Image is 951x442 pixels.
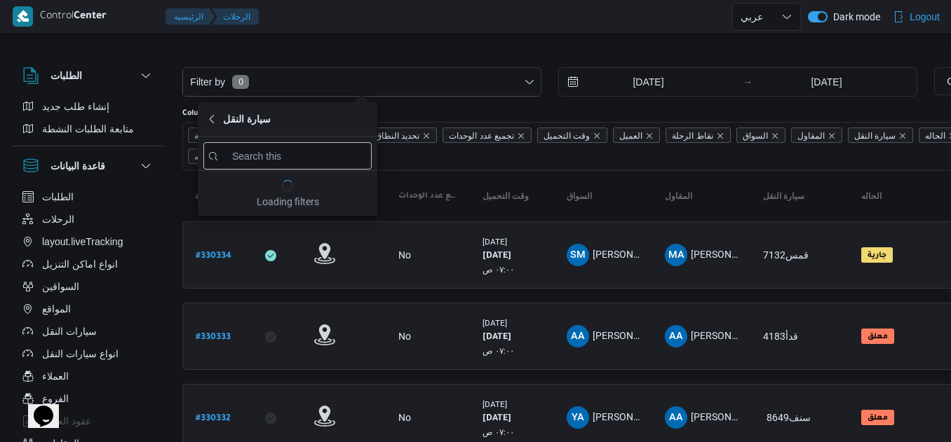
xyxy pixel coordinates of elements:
[13,6,33,27] img: X8yXhbKr1z7QwAAAABJRU5ErkJggg==
[593,411,745,422] span: [PERSON_NAME] [PERSON_NAME]
[567,244,589,266] div: Salam Muhammad Abadalltaif Salam
[194,128,232,144] span: رقم الرحلة
[483,237,507,247] small: [DATE]
[848,127,913,143] span: سيارة النقل
[868,333,888,341] b: معلق
[183,68,541,96] button: Filter by0 available filters
[483,399,507,409] small: [DATE]
[763,191,804,202] span: سيارة النقل
[398,411,411,424] div: No
[196,327,231,346] a: #330333
[42,211,74,228] span: الرحلات
[194,149,218,165] span: المنصه
[42,120,134,137] span: متابعة الطلبات النشطة
[868,251,886,260] b: جارية
[763,249,809,261] span: قمس7132
[443,127,532,143] span: تجميع عدد الوحدات
[17,298,160,320] button: المواقع
[182,108,214,119] label: Columns
[42,413,91,429] span: عقود العملاء
[483,318,507,328] small: [DATE]
[42,188,74,205] span: الطلبات
[572,406,584,429] span: YA
[17,387,160,410] button: الفروع
[398,249,411,261] div: No
[887,3,945,31] button: Logout
[42,345,119,362] span: انواع سيارات النقل
[50,67,82,84] h3: الطلبات
[854,128,896,144] span: سيارة النقل
[517,132,525,140] button: Remove تجميع عدد الوحدات from selection in this group
[593,330,769,341] span: [PERSON_NAME] [PERSON_NAME] السيد
[50,158,105,174] h3: قاعدة البيانات
[196,333,231,343] b: # 330333
[659,185,743,207] button: المقاول
[166,8,215,25] button: الرئيسيه
[665,244,687,266] div: Muhammad Ala Abadalltaif Alkhrof
[669,325,683,347] span: AA
[861,410,894,425] span: معلق
[17,365,160,387] button: العملاء
[42,323,97,340] span: سيارات النقل
[198,102,377,137] button: سيارة النقل
[672,128,713,144] span: نقاط الرحلة
[861,191,882,202] span: الحاله
[232,75,249,89] span: 0 available filters
[691,330,766,341] span: [PERSON_NAME]
[619,128,642,144] span: العميل
[203,142,372,170] input: search filters
[567,191,592,202] span: السواق
[188,127,250,143] span: رقم الرحلة
[666,127,730,143] span: نقاط الرحلة
[736,127,785,143] span: السواق
[763,331,798,342] span: قدأ4183
[561,185,645,207] button: السواق
[593,132,601,140] button: Remove وقت التحميل from selection in this group
[691,411,766,422] span: [PERSON_NAME]
[334,127,438,143] span: تحديد النطاق الجغرافى
[668,244,684,266] span: MA
[613,127,660,143] span: العميل
[691,249,766,260] span: [PERSON_NAME]
[17,186,160,208] button: الطلبات
[422,132,431,140] button: Remove تحديد النطاق الجغرافى from selection in this group
[17,208,160,230] button: الرحلات
[743,128,768,144] span: السواق
[17,230,160,253] button: layout.liveTracking
[593,249,668,260] span: [PERSON_NAME]
[571,325,585,347] span: AA
[757,68,896,96] input: Press the down key to open a popover containing a calendar.
[483,333,511,343] b: [DATE]
[17,410,160,432] button: عقود العملاء
[767,412,811,423] span: 8649سنف
[42,233,123,250] span: layout.liveTracking
[483,265,514,275] small: ٠٧:٠٠ ص
[257,196,319,207] p: Loading filters
[74,11,107,22] b: Center
[665,191,692,202] span: المقاول
[42,278,79,295] span: السواقين
[861,329,894,344] span: معلق
[868,414,888,422] b: معلق
[196,251,231,261] b: # 330334
[791,127,842,143] span: المقاول
[645,132,654,140] button: Remove العميل from selection in this group
[828,132,836,140] button: Remove المقاول from selection in this group
[398,330,411,343] div: No
[42,368,69,385] span: العملاء
[398,191,457,202] span: تجميع عدد الوحدات
[483,191,529,202] span: وقت التحميل
[212,8,259,25] button: الرحلات
[477,185,547,207] button: وقت التحميل
[188,149,236,164] span: المنصه
[340,128,420,144] span: تحديد النطاق الجغرافى
[828,11,880,22] span: Dark mode
[559,68,718,96] input: Press the down key to open a popover containing a calendar.
[189,185,245,207] button: رقم الرحلةSorted in descending order
[17,275,160,298] button: السواقين
[17,253,160,275] button: انواع اماكن التنزيل
[196,414,231,424] b: # 330332
[17,95,160,118] button: إنشاء طلب جديد
[42,98,109,115] span: إنشاء طلب جديد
